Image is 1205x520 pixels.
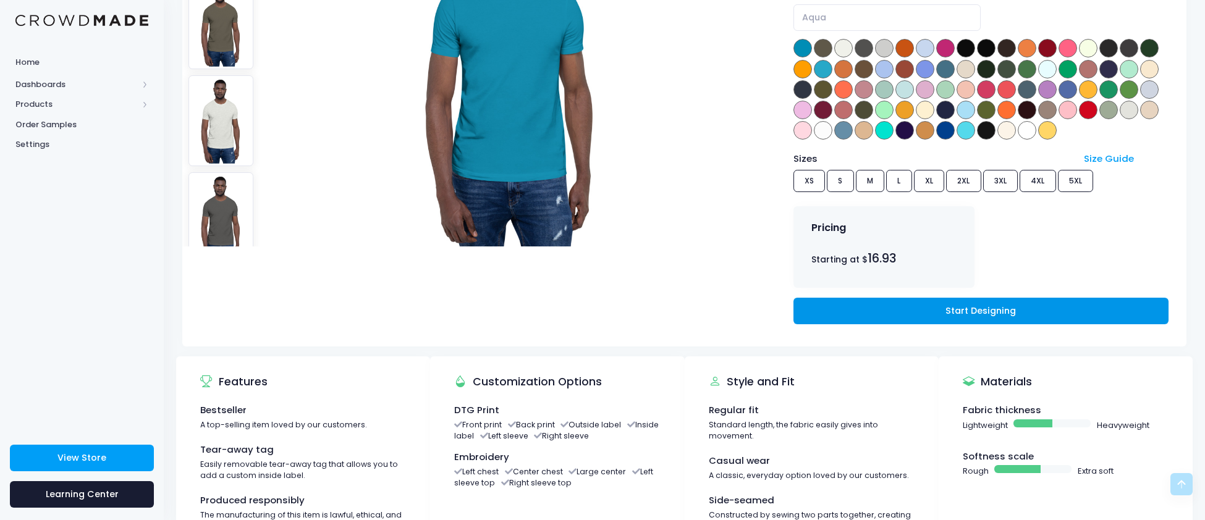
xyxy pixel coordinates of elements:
[15,138,148,151] span: Settings
[454,450,660,464] div: Embroidery
[454,419,502,430] li: Front print
[15,98,138,111] span: Products
[709,493,915,507] div: Side-seamed
[480,430,528,441] li: Left sleeve
[508,419,555,430] li: Back print
[709,419,915,442] div: Standard length, the fabric easily gives into movement.
[787,152,1078,166] div: Sizes
[709,364,795,400] div: Style and Fit
[793,4,981,31] span: Aqua
[501,477,572,488] li: Right sleeve top
[1097,419,1149,432] span: Heavyweight
[963,364,1033,400] div: Materials
[46,488,119,500] span: Learning Center
[1078,465,1114,477] span: Extra soft
[200,493,406,507] div: Produced responsibly
[1084,152,1134,165] a: Size Guide
[963,403,1169,417] div: Fabric thickness
[534,430,589,441] li: Right sleeve
[200,419,406,431] div: A top-selling item loved by our customers.
[569,466,626,477] li: Large center
[963,465,989,477] span: Rough
[709,403,915,417] div: Regular fit
[454,466,653,489] li: Left sleeve top
[15,56,148,69] span: Home
[200,403,406,417] div: Bestseller
[505,466,563,477] li: Center chest
[709,470,915,482] div: A classic, everyday option loved by our customers.
[811,222,846,234] h4: Pricing
[963,450,1169,463] div: Softness scale
[454,364,602,400] div: Customization Options
[963,419,1008,432] span: Lightweight
[200,443,406,456] div: Tear-away tag
[1013,419,1091,427] span: Basic example
[811,250,957,267] div: Starting at $
[868,250,896,267] span: 16.93
[454,466,499,477] li: Left chest
[560,419,621,430] li: Outside label
[793,298,1169,324] a: Start Designing
[10,445,154,471] a: View Store
[15,119,148,131] span: Order Samples
[454,403,660,417] div: DTG Print
[200,364,268,400] div: Features
[15,15,148,27] img: Logo
[200,459,406,482] div: Easily removable tear-away tag that allows you to add a custom inside label.
[15,78,138,91] span: Dashboards
[10,481,154,508] a: Learning Center
[994,465,1072,473] span: Basic example
[802,11,826,24] span: Aqua
[57,451,106,464] span: View Store
[454,419,659,442] li: Inside label
[709,454,915,468] div: Casual wear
